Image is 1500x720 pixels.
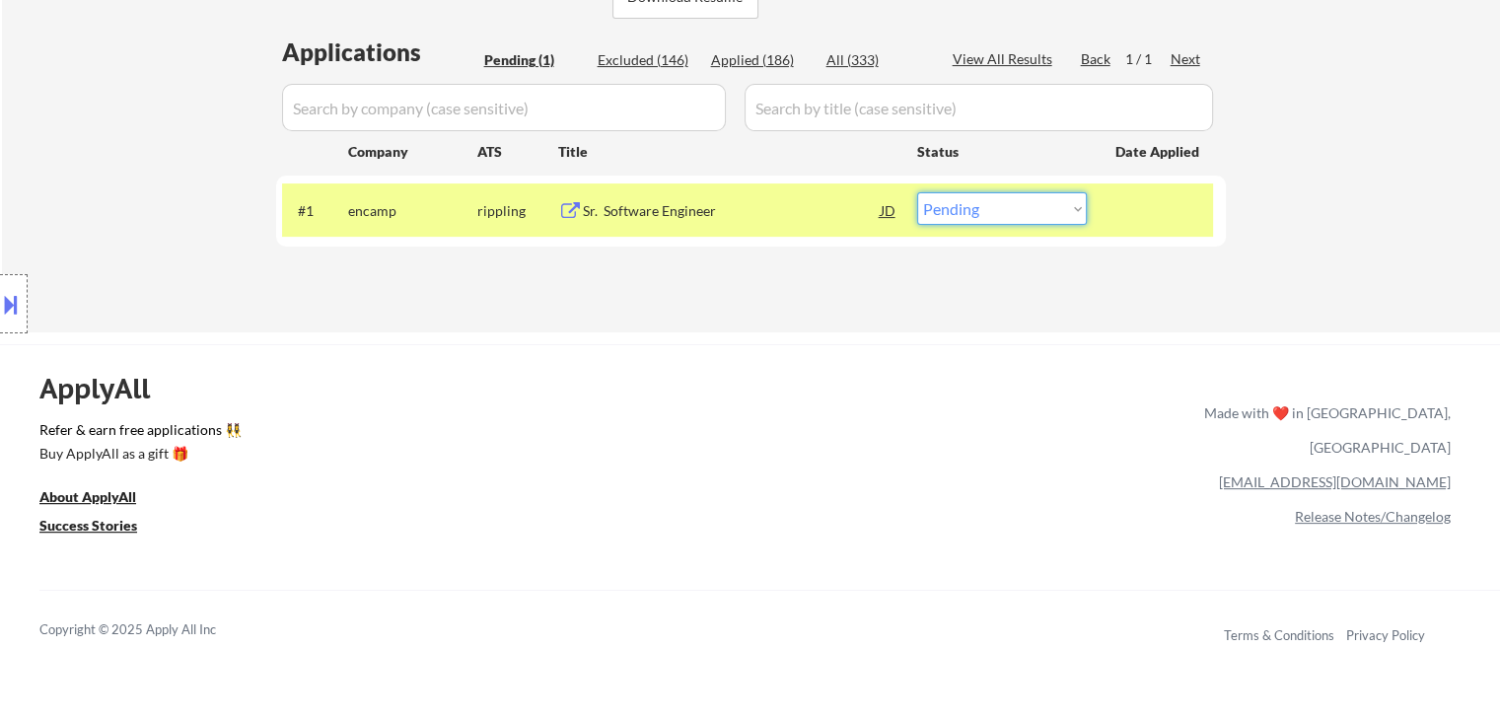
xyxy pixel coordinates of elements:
u: About ApplyAll [39,488,136,505]
div: Next [1171,49,1202,69]
a: [EMAIL_ADDRESS][DOMAIN_NAME] [1219,473,1451,490]
input: Search by title (case sensitive) [745,84,1213,131]
div: ATS [477,142,558,162]
a: Terms & Conditions [1224,627,1334,643]
div: Company [348,142,477,162]
div: Made with ❤️ in [GEOGRAPHIC_DATA], [GEOGRAPHIC_DATA] [1196,396,1451,465]
a: Release Notes/Changelog [1295,508,1451,525]
div: Applied (186) [711,50,810,70]
div: Date Applied [1115,142,1202,162]
div: All (333) [826,50,925,70]
a: Success Stories [39,516,164,540]
a: About ApplyAll [39,487,164,512]
div: Back [1081,49,1112,69]
div: Copyright © 2025 Apply All Inc [39,620,266,640]
a: Privacy Policy [1346,627,1425,643]
div: View All Results [953,49,1058,69]
div: Status [917,133,1087,169]
a: Refer & earn free applications 👯‍♀️ [39,423,792,444]
div: Applications [282,40,477,64]
div: Excluded (146) [598,50,696,70]
div: Title [558,142,898,162]
div: Pending (1) [484,50,583,70]
div: encamp [348,201,477,221]
div: Sr. Software Engineer [583,201,881,221]
input: Search by company (case sensitive) [282,84,726,131]
div: 1 / 1 [1125,49,1171,69]
div: rippling [477,201,558,221]
div: JD [879,192,898,228]
u: Success Stories [39,517,137,534]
